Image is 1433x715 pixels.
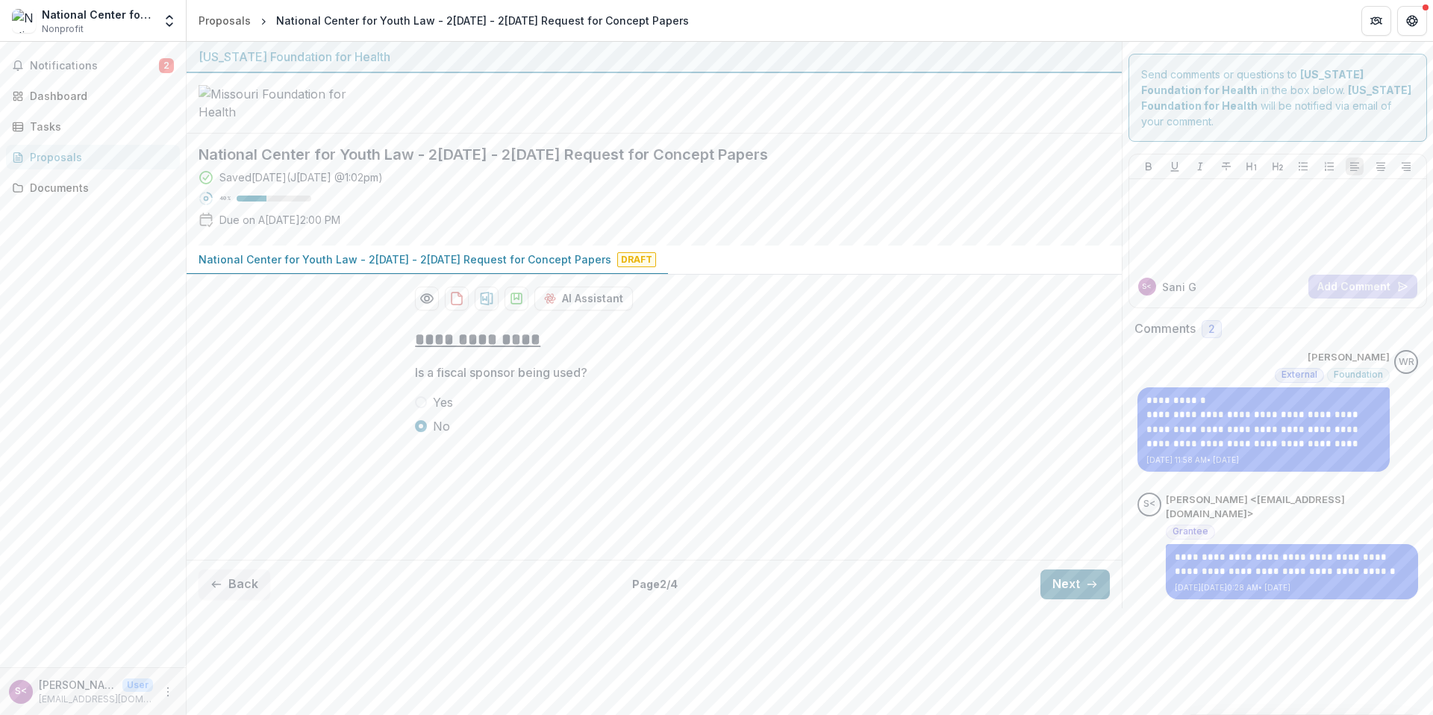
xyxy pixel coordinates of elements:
[1294,157,1312,175] button: Bullet List
[219,212,340,228] p: Due on A[DATE]2:00 PM
[1166,493,1419,522] p: [PERSON_NAME] <[EMAIL_ADDRESS][DOMAIN_NAME]>
[42,22,84,36] span: Nonprofit
[276,13,689,28] div: National Center for Youth Law - 2[DATE] - 2[DATE] Request for Concept Papers
[415,287,439,310] button: Preview 8d5fc2e2-b7cb-45bd-b964-41c2f088b3fe-0.pdf
[6,114,180,139] a: Tasks
[6,145,180,169] a: Proposals
[1143,499,1155,509] div: Sani Ghahremanians <sghahremanians@youthlaw.org>
[30,119,168,134] div: Tasks
[193,10,695,31] nav: breadcrumb
[534,287,633,310] button: AI Assistant
[1269,157,1287,175] button: Heading 2
[1142,283,1152,290] div: Sani Ghahremanians <sghahremanians@youthlaw.org>
[1399,357,1414,367] div: Wendy Rohrbach
[475,287,499,310] button: download-proposal
[159,683,177,701] button: More
[505,287,528,310] button: download-proposal
[30,88,168,104] div: Dashboard
[1146,455,1382,466] p: [DATE] 11:58 AM • [DATE]
[15,687,27,696] div: Sani Ghahremanians <sghahremanians@youthlaw.org>
[1372,157,1390,175] button: Align Center
[39,677,116,693] p: [PERSON_NAME] <[EMAIL_ADDRESS][DOMAIN_NAME]>
[1320,157,1338,175] button: Ordered List
[1334,369,1383,380] span: Foundation
[6,54,180,78] button: Notifications2
[632,576,678,592] p: Page 2 / 4
[1173,526,1208,537] span: Grantee
[1140,157,1158,175] button: Bold
[1162,279,1196,295] p: Sani G
[1208,323,1215,336] span: 2
[433,393,453,411] span: Yes
[1175,582,1410,593] p: [DATE][DATE]0:28 AM • [DATE]
[1040,569,1110,599] button: Next
[219,193,231,204] p: 40 %
[219,169,383,185] div: Saved [DATE] ( J[DATE] @ 1:02pm )
[199,13,251,28] div: Proposals
[122,678,153,692] p: User
[30,180,168,196] div: Documents
[159,58,174,73] span: 2
[1346,157,1364,175] button: Align Left
[30,60,159,72] span: Notifications
[1166,157,1184,175] button: Underline
[6,84,180,108] a: Dashboard
[193,10,257,31] a: Proposals
[30,149,168,165] div: Proposals
[199,48,1110,66] div: [US_STATE] Foundation for Health
[42,7,153,22] div: National Center for Youth Law
[199,85,348,121] img: Missouri Foundation for Health
[199,569,270,599] button: Back
[1217,157,1235,175] button: Strike
[1308,350,1390,365] p: [PERSON_NAME]
[199,252,611,267] p: National Center for Youth Law - 2[DATE] - 2[DATE] Request for Concept Papers
[6,175,180,200] a: Documents
[1397,157,1415,175] button: Align Right
[159,6,180,36] button: Open entity switcher
[1308,275,1417,299] button: Add Comment
[445,287,469,310] button: download-proposal
[12,9,36,33] img: National Center for Youth Law
[1128,54,1428,142] div: Send comments or questions to in the box below. will be notified via email of your comment.
[199,146,1086,163] h2: National Center for Youth Law - 2[DATE] - 2[DATE] Request for Concept Papers
[1243,157,1261,175] button: Heading 1
[39,693,153,706] p: [EMAIL_ADDRESS][DOMAIN_NAME]
[617,252,656,267] span: Draft
[1281,369,1317,380] span: External
[1191,157,1209,175] button: Italicize
[1361,6,1391,36] button: Partners
[433,417,450,435] span: No
[1134,322,1196,336] h2: Comments
[415,363,587,381] p: Is a fiscal sponsor being used?
[1397,6,1427,36] button: Get Help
